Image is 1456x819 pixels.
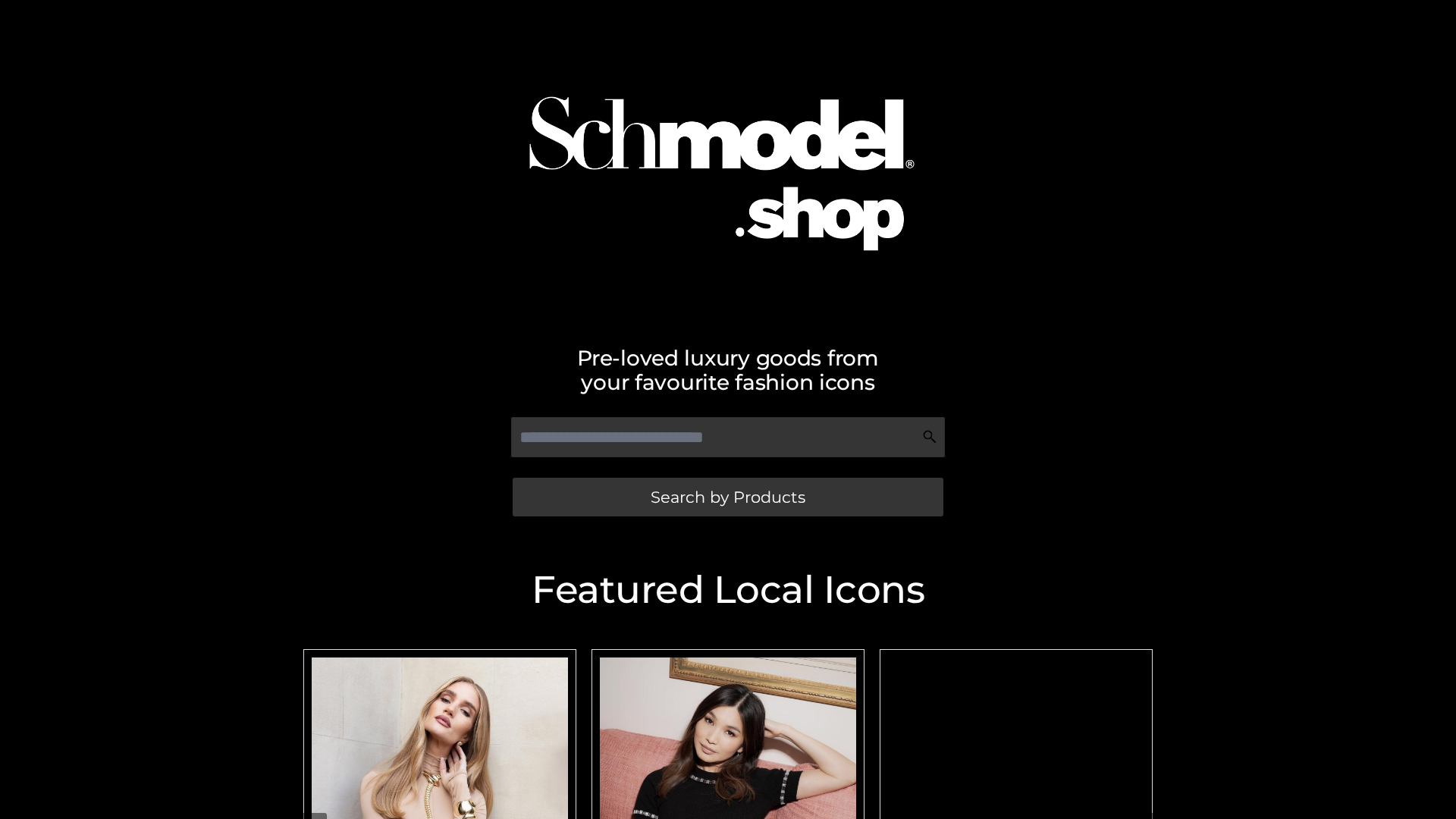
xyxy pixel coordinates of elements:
[922,429,937,444] img: Search Icon
[651,489,805,505] span: Search by Products
[296,571,1160,609] h2: Featured Local Icons​
[296,346,1160,394] h2: Pre-loved luxury goods from your favourite fashion icons
[513,478,943,516] a: Search by Products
